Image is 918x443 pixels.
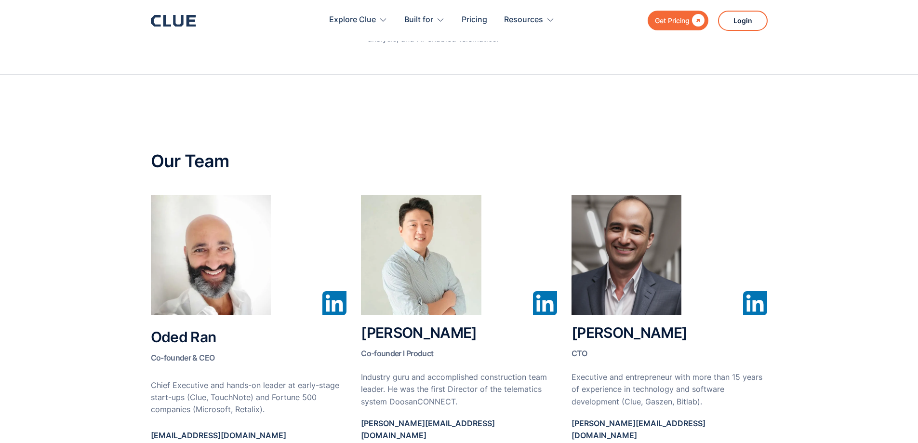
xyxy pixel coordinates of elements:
iframe: Chat Widget [745,308,918,443]
div:  [690,14,705,27]
p: Industry guru and accomplished construction team leader. He was the first Director of the telemat... [361,371,557,408]
h2: [PERSON_NAME] [361,325,557,362]
div: Resources [504,5,555,35]
img: Oded Ran Clue Insights CEO [151,195,271,315]
a: Get Pricing [648,11,708,30]
img: Rodrigo Mendez Clue Insights [572,195,681,315]
h2: Oded Ran [151,329,347,366]
img: Jayden Change Clue Insights [361,195,481,315]
p: [EMAIL_ADDRESS][DOMAIN_NAME] [151,430,347,442]
div: Explore Clue [329,5,376,35]
h2: Our Team [151,152,768,171]
a: Login [718,11,768,31]
p: Executive and entrepreneur with more than 15 years of experience in technology and software devel... [572,371,768,408]
img: Linked In Icon [533,291,557,315]
div: Built for [404,5,433,35]
p: [PERSON_NAME][EMAIL_ADDRESS][DOMAIN_NAME] [361,417,557,442]
div: Resources [504,5,543,35]
div: Explore Clue [329,5,387,35]
p: [PERSON_NAME][EMAIL_ADDRESS][DOMAIN_NAME] [572,417,768,442]
iframe: profile [4,14,150,88]
div: Get Pricing [655,14,690,27]
h2: [PERSON_NAME] [572,325,768,362]
span: Co-founder l Product [361,349,433,358]
a: Pricing [462,5,487,35]
img: Linked In Icon [322,291,346,315]
img: Linked In Icon [743,291,767,315]
span: CTO [572,349,587,358]
div: Built for [404,5,445,35]
p: Chief Executive and hands-on leader at early-stage start-ups (Clue, TouchNote) and Fortune 500 co... [151,379,347,416]
span: Co-founder & CEO [151,353,215,362]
